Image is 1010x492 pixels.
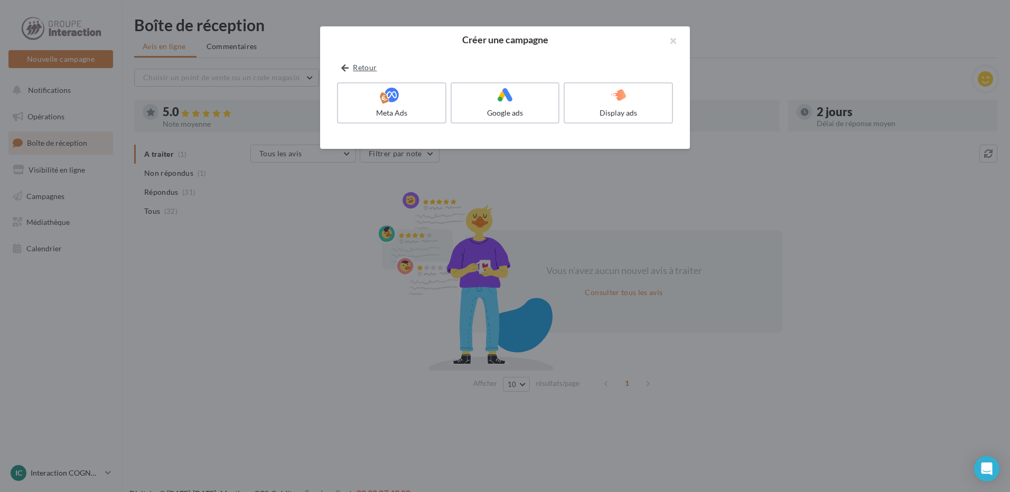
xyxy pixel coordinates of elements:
[337,35,673,44] h2: Créer une campagne
[456,108,555,118] div: Google ads
[569,108,668,118] div: Display ads
[342,108,441,118] div: Meta Ads
[337,61,381,74] button: Retour
[974,456,999,481] div: Open Intercom Messenger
